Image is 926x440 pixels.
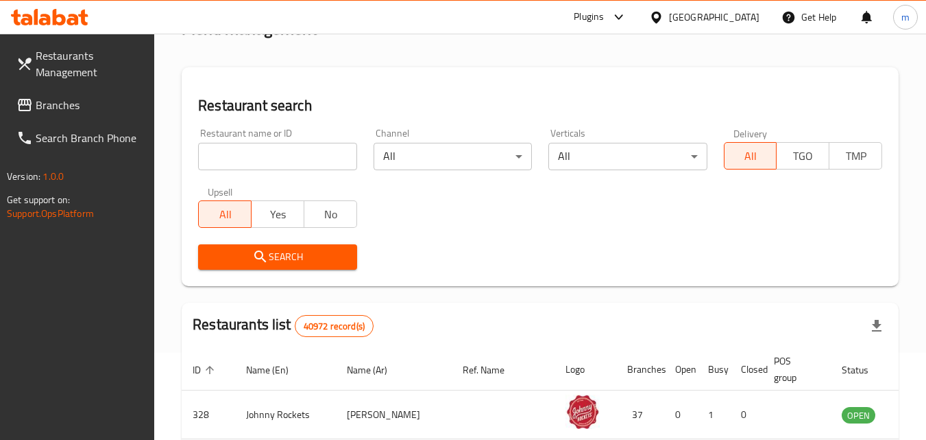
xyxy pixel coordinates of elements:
[182,391,235,439] td: 328
[730,391,763,439] td: 0
[664,391,697,439] td: 0
[733,128,768,138] label: Delivery
[829,142,882,170] button: TMP
[776,142,829,170] button: TGO
[574,9,604,25] div: Plugins
[295,320,373,333] span: 40972 record(s)
[669,10,759,25] div: [GEOGRAPHIC_DATA]
[548,143,707,170] div: All
[235,391,336,439] td: Johnny Rockets
[835,146,877,166] span: TMP
[310,205,352,224] span: No
[251,200,304,228] button: Yes
[208,187,233,196] label: Upsell
[182,18,317,40] h2: Menu management
[193,314,374,337] h2: Restaurants list
[36,47,144,80] span: Restaurants Management
[730,146,772,166] span: All
[304,200,357,228] button: No
[463,362,522,378] span: Ref. Name
[246,362,306,378] span: Name (En)
[774,353,814,386] span: POS group
[7,191,70,209] span: Get support on:
[860,310,893,343] div: Export file
[901,10,910,25] span: m
[842,408,875,424] span: OPEN
[5,121,155,154] a: Search Branch Phone
[198,244,356,270] button: Search
[198,95,882,116] h2: Restaurant search
[842,362,886,378] span: Status
[782,146,824,166] span: TGO
[664,349,697,391] th: Open
[697,391,730,439] td: 1
[374,143,532,170] div: All
[209,248,345,266] span: Search
[347,362,405,378] span: Name (Ar)
[565,395,600,429] img: Johnny Rockets
[730,349,763,391] th: Closed
[198,143,356,170] input: Search for restaurant name or ID..
[5,89,155,121] a: Branches
[555,349,616,391] th: Logo
[42,167,64,185] span: 1.0.0
[616,349,664,391] th: Branches
[697,349,730,391] th: Busy
[7,205,94,222] a: Support.OpsPlatform
[257,205,299,224] span: Yes
[616,391,664,439] td: 37
[36,130,144,146] span: Search Branch Phone
[336,391,452,439] td: [PERSON_NAME]
[36,97,144,113] span: Branches
[5,39,155,89] a: Restaurants Management
[724,142,777,170] button: All
[198,200,252,228] button: All
[204,205,246,224] span: All
[7,167,40,185] span: Version:
[193,362,219,378] span: ID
